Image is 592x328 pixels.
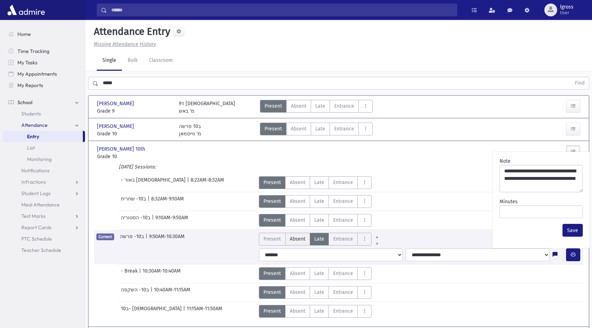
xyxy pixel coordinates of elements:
u: Missing Attendance History [94,41,156,47]
span: Report Cards [21,224,52,231]
span: Present [263,216,281,224]
span: Notifications [21,167,49,174]
a: Attendance [3,119,85,131]
span: Absent [290,235,305,243]
span: Present [263,235,281,243]
span: Late [314,198,324,205]
span: Absent [290,198,305,205]
div: AttTypes [259,176,372,189]
span: [PERSON_NAME] [97,100,135,107]
span: Late [314,179,324,186]
button: Find [571,77,589,89]
h5: Attendance Entry [91,26,170,38]
span: ב10- [DEMOGRAPHIC_DATA] [121,305,183,318]
span: My Tasks [17,59,37,66]
span: Student Logs [21,190,50,197]
span: Late [315,102,325,110]
a: Student Logs [3,188,85,199]
span: ב10- שחרית [121,195,148,208]
span: | [145,233,149,246]
span: Absent [290,216,305,224]
a: Time Tracking [3,45,85,57]
a: My Reports [3,80,85,91]
span: Present [263,307,281,315]
span: My Appointments [17,71,57,77]
span: Entrance [333,235,353,243]
span: Students [21,111,41,117]
a: Test Marks [3,210,85,222]
span: Teacher Schedule [21,247,61,253]
div: AttTypes [259,195,372,208]
span: Entrance [333,179,353,186]
span: 9:50AM-10:30AM [149,233,185,246]
a: Entry [3,131,83,142]
span: Absent [290,289,305,296]
a: Monitoring [3,154,85,165]
span: Grade 10 [97,130,172,138]
span: Entrance [334,125,354,133]
span: ב10- פרשה [120,233,145,246]
span: 10:40AM-11:15AM [154,286,190,299]
span: Present [263,289,281,296]
label: Note [500,157,511,165]
span: Entrance [333,216,353,224]
span: My Reports [17,82,43,88]
span: Monitoring [27,156,52,162]
span: Entrance [333,198,353,205]
span: Late [314,270,324,277]
a: Missing Attendance History [91,41,156,47]
div: AttTypes [259,233,383,246]
a: My Tasks [3,57,85,68]
span: Current [96,233,114,240]
span: 8:22AM-8:32AM [191,176,224,189]
a: Home [3,28,85,40]
span: 9:10AM-9:50AM [155,214,188,227]
span: Meal Attendance [21,201,60,208]
span: Home [17,31,31,37]
a: Teacher Schedule [3,244,85,256]
span: ב10- הסטוריה [121,214,152,227]
span: 8:32AM-9:10AM [151,195,184,208]
span: | [150,286,154,299]
span: Present [263,270,281,277]
span: ב10- השקפה [121,286,150,299]
label: Minutes [500,198,518,205]
span: Entrance [334,102,354,110]
a: Report Cards [3,222,85,233]
span: Entrance [333,289,353,296]
a: Students [3,108,85,119]
span: Late [314,235,324,243]
span: [PERSON_NAME] 10th [97,145,146,153]
span: Entrance [333,270,353,277]
a: List [3,142,85,154]
span: Late [314,289,324,296]
div: AttTypes [259,214,372,227]
span: Test Marks [21,213,46,219]
a: PTC Schedule [3,233,85,244]
a: School [3,97,85,108]
span: School [17,99,32,106]
span: | [183,305,187,318]
a: Bulk [122,51,143,71]
span: [PERSON_NAME] [97,123,135,130]
span: Absent [290,270,305,277]
span: Time Tracking [17,48,49,54]
span: PTC Schedule [21,236,52,242]
div: 9ד [DEMOGRAPHIC_DATA] מ' באש [179,100,235,115]
a: Meal Attendance [3,199,85,210]
div: AttTypes [259,305,372,318]
span: Late [315,125,325,133]
span: | [187,176,191,189]
span: Absent [291,125,306,133]
a: My Appointments [3,68,85,80]
span: lgross [560,4,574,10]
span: Absent [290,307,305,315]
span: Entry [27,133,39,140]
i: [DATE] Sessions: [119,164,156,170]
img: AdmirePro [6,3,47,17]
button: Save [562,224,583,237]
div: AttTypes [260,123,373,138]
span: List [27,145,35,151]
a: Classroom [143,51,178,71]
span: Present [265,102,282,110]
